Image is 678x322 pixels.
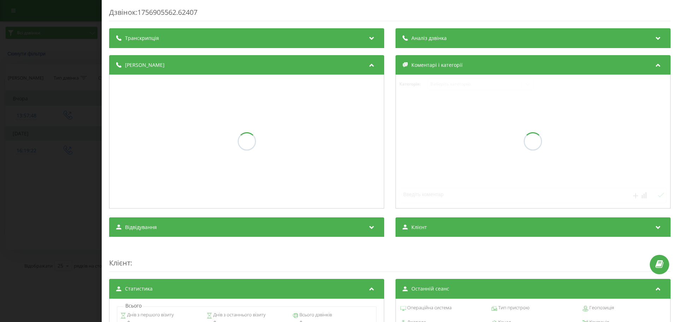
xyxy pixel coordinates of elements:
span: Днів з першого візиту [126,311,174,318]
span: Операційна система [406,304,452,311]
span: Клієнт [109,258,130,268]
span: Відвідування [125,224,157,231]
span: Тип пристрою [497,304,529,311]
span: Останній сеанс [411,285,449,292]
span: Транскрипція [125,35,159,42]
span: Клієнт [411,224,427,231]
span: Аналіз дзвінка [411,35,447,42]
span: Статистика [125,285,153,292]
span: Всього дзвінків [298,311,332,318]
span: Геопозиція [588,304,614,311]
span: Днів з останнього візиту [212,311,266,318]
span: [PERSON_NAME] [125,62,165,69]
p: Всього [124,302,143,309]
span: Коментарі і категорії [411,62,463,69]
div: : [109,244,671,272]
div: Дзвінок : 1756905562.62407 [109,7,671,21]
